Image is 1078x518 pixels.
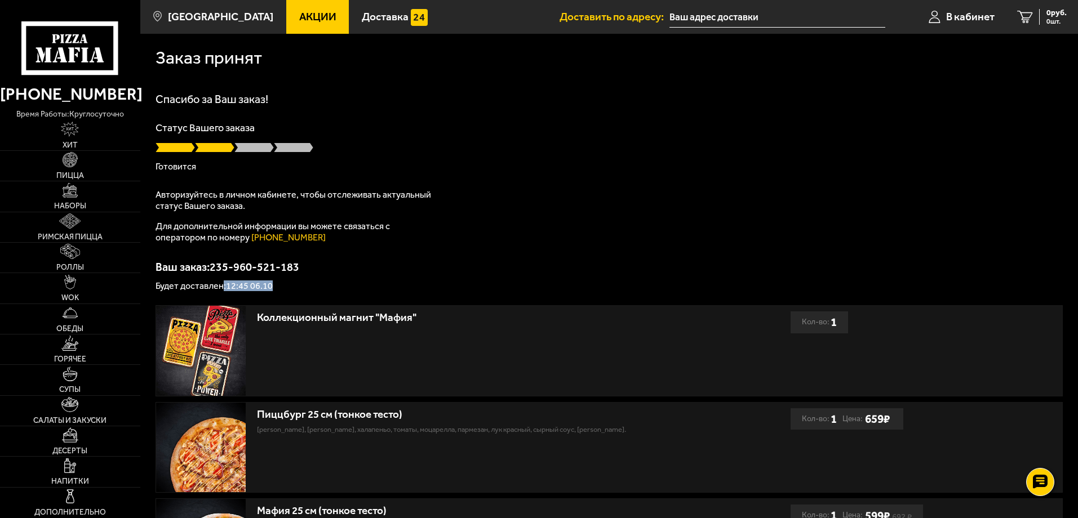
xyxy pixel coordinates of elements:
[831,311,837,333] b: 1
[63,141,78,149] span: Хит
[1046,9,1067,17] span: 0 руб.
[56,264,84,271] span: Роллы
[560,11,669,22] span: Доставить по адресу:
[257,408,682,421] div: Пиццбург 25 см (тонкое тесто)
[156,93,1063,105] h1: Спасибо за Ваш заказ!
[156,221,437,243] p: Для дополнительной информации вы можете связаться с оператором по номеру
[156,282,1063,291] p: Будет доставлен: 12:45 06.10
[51,477,89,485] span: Напитки
[251,232,326,243] a: [PHONE_NUMBER]
[299,11,336,22] span: Акции
[38,233,103,241] span: Римская пицца
[54,355,86,363] span: Горячее
[61,294,79,302] span: WOK
[33,417,107,425] span: Салаты и закуски
[802,311,837,333] div: Кол-во:
[865,412,890,426] b: 659 ₽
[411,9,428,26] img: 15daf4d41897b9f0e9f617042186c801.svg
[52,447,87,455] span: Десерты
[156,189,437,212] p: Авторизуйтесь в личном кабинете, чтобы отслеживать актуальный статус Вашего заказа.
[156,49,262,67] h1: Заказ принят
[257,504,682,517] div: Мафия 25 см (тонкое тесто)
[156,123,1063,133] p: Статус Вашего заказа
[669,7,885,28] span: 3-й Верхний переулок, 9к1
[34,508,106,516] span: Дополнительно
[168,11,273,22] span: [GEOGRAPHIC_DATA]
[56,172,84,180] span: Пицца
[842,408,863,430] span: Цена:
[669,7,885,28] input: Ваш адрес доставки
[59,386,81,394] span: Супы
[257,424,682,435] p: [PERSON_NAME], [PERSON_NAME], халапеньо, томаты, моцарелла, пармезан, лук красный, сырный соус, [...
[156,162,1063,171] p: Готовится
[831,408,837,430] b: 1
[54,202,86,210] span: Наборы
[802,408,837,430] div: Кол-во:
[1046,18,1067,25] span: 0 шт.
[362,11,409,22] span: Доставка
[257,311,682,324] div: Коллекционный магнит "Мафия"
[946,11,995,22] span: В кабинет
[56,325,83,333] span: Обеды
[156,261,1063,273] p: Ваш заказ: 235-960-521-183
